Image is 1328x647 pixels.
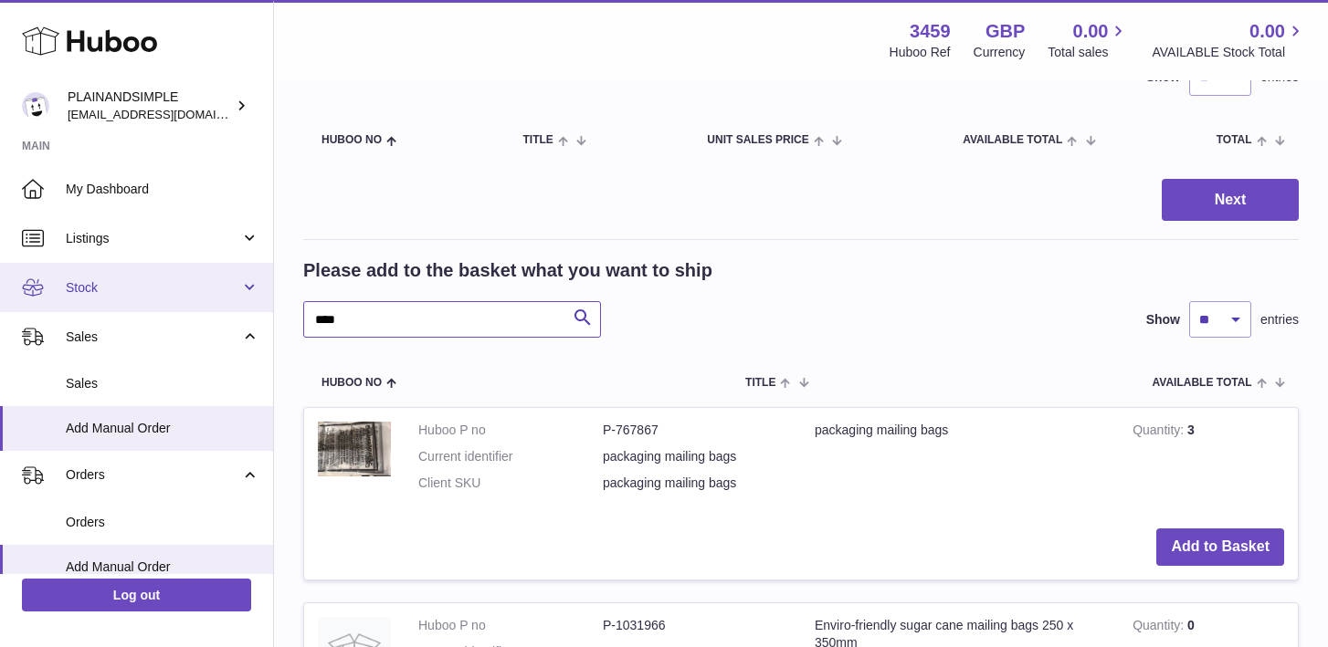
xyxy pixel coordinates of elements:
[1133,423,1187,442] strong: Quantity
[603,475,787,492] dd: packaging mailing bags
[66,181,259,198] span: My Dashboard
[707,134,808,146] span: Unit Sales Price
[1048,44,1129,61] span: Total sales
[1217,134,1252,146] span: Total
[1249,19,1285,44] span: 0.00
[303,258,712,283] h2: Please add to the basket what you want to ship
[1048,19,1129,61] a: 0.00 Total sales
[66,466,240,484] span: Orders
[745,377,775,389] span: Title
[910,19,951,44] strong: 3459
[418,422,603,439] dt: Huboo P no
[321,377,382,389] span: Huboo no
[1152,19,1306,61] a: 0.00 AVAILABLE Stock Total
[801,408,1119,515] td: packaging mailing bags
[418,617,603,634] dt: Huboo P no
[66,558,259,576] span: Add Manual Order
[974,44,1026,61] div: Currency
[985,19,1025,44] strong: GBP
[1133,618,1187,637] strong: Quantity
[66,279,240,297] span: Stock
[1153,377,1252,389] span: AVAILABLE Total
[603,422,787,439] dd: P-767867
[1073,19,1109,44] span: 0.00
[66,514,259,531] span: Orders
[418,475,603,492] dt: Client SKU
[66,420,259,437] span: Add Manual Order
[66,230,240,247] span: Listings
[1260,311,1299,329] span: entries
[1162,179,1299,222] button: Next
[603,448,787,465] dd: packaging mailing bags
[68,89,232,123] div: PLAINANDSIMPLE
[1146,311,1180,329] label: Show
[963,134,1062,146] span: AVAILABLE Total
[603,617,787,634] dd: P-1031966
[68,107,269,121] span: [EMAIL_ADDRESS][DOMAIN_NAME]
[66,329,240,346] span: Sales
[318,422,391,476] img: packaging mailing bags
[321,134,382,146] span: Huboo no
[1156,528,1284,566] button: Add to Basket
[890,44,951,61] div: Huboo Ref
[522,134,553,146] span: Title
[22,92,49,120] img: duco@plainandsimple.com
[66,375,259,392] span: Sales
[22,579,251,611] a: Log out
[1119,408,1298,515] td: 3
[418,448,603,465] dt: Current identifier
[1152,44,1306,61] span: AVAILABLE Stock Total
